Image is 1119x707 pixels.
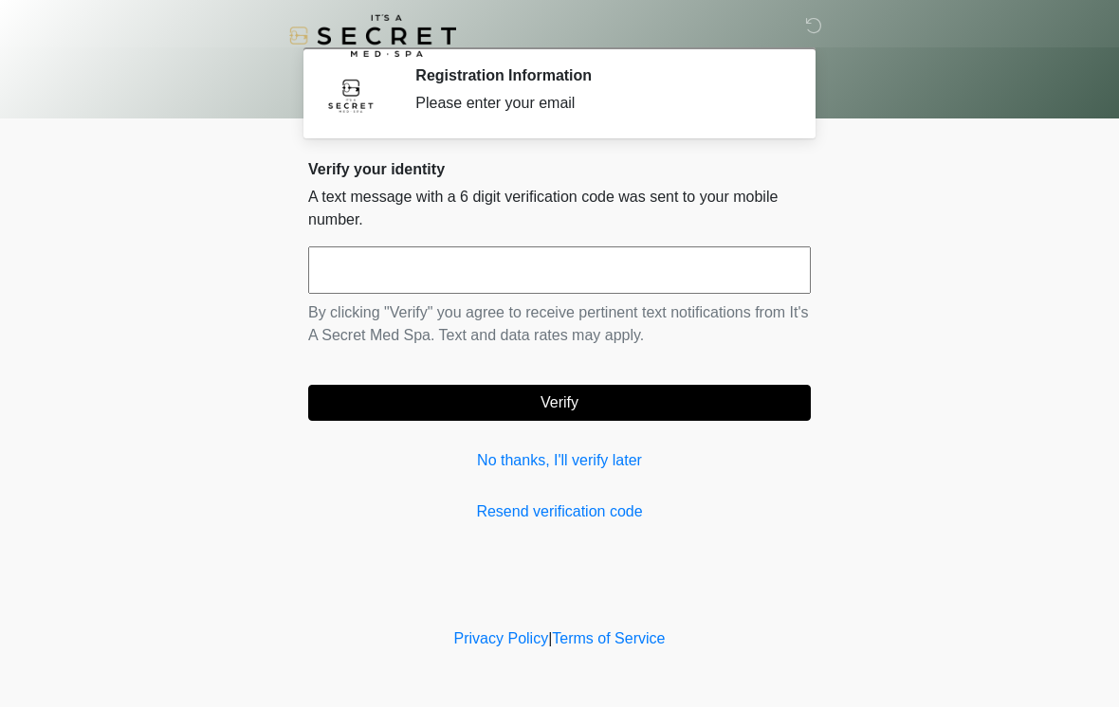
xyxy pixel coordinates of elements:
p: By clicking "Verify" you agree to receive pertinent text notifications from It's A Secret Med Spa... [308,301,811,347]
a: No thanks, I'll verify later [308,449,811,472]
a: Resend verification code [308,500,811,523]
div: Please enter your email [415,92,782,115]
a: | [548,630,552,646]
a: Privacy Policy [454,630,549,646]
a: Terms of Service [552,630,665,646]
h2: Registration Information [415,66,782,84]
p: A text message with a 6 digit verification code was sent to your mobile number. [308,186,811,231]
img: It's A Secret Med Spa Logo [289,14,456,57]
h2: Verify your identity [308,160,811,178]
button: Verify [308,385,811,421]
img: Agent Avatar [322,66,379,123]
